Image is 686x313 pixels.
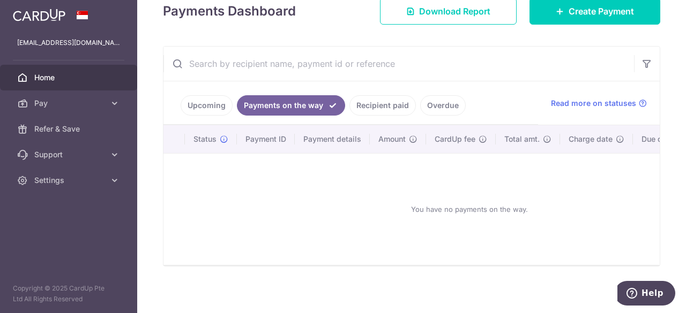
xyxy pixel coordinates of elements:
[420,95,466,116] a: Overdue
[349,95,416,116] a: Recipient paid
[617,281,675,308] iframe: Opens a widget where you can find more information
[378,134,406,144] span: Amount
[237,95,345,116] a: Payments on the way
[569,5,634,18] span: Create Payment
[551,98,647,109] a: Read more on statuses
[17,37,120,48] p: [EMAIL_ADDRESS][DOMAIN_NAME]
[569,134,613,144] span: Charge date
[34,98,105,109] span: Pay
[642,134,674,144] span: Due date
[181,95,233,116] a: Upcoming
[419,5,490,18] span: Download Report
[163,2,296,21] h4: Payments Dashboard
[504,134,540,144] span: Total amt.
[193,134,217,144] span: Status
[551,98,636,109] span: Read more on statuses
[34,175,105,186] span: Settings
[34,124,105,134] span: Refer & Save
[163,47,634,81] input: Search by recipient name, payment id or reference
[435,134,475,144] span: CardUp fee
[295,125,370,153] th: Payment details
[13,9,65,21] img: CardUp
[237,125,295,153] th: Payment ID
[34,149,105,160] span: Support
[34,72,105,83] span: Home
